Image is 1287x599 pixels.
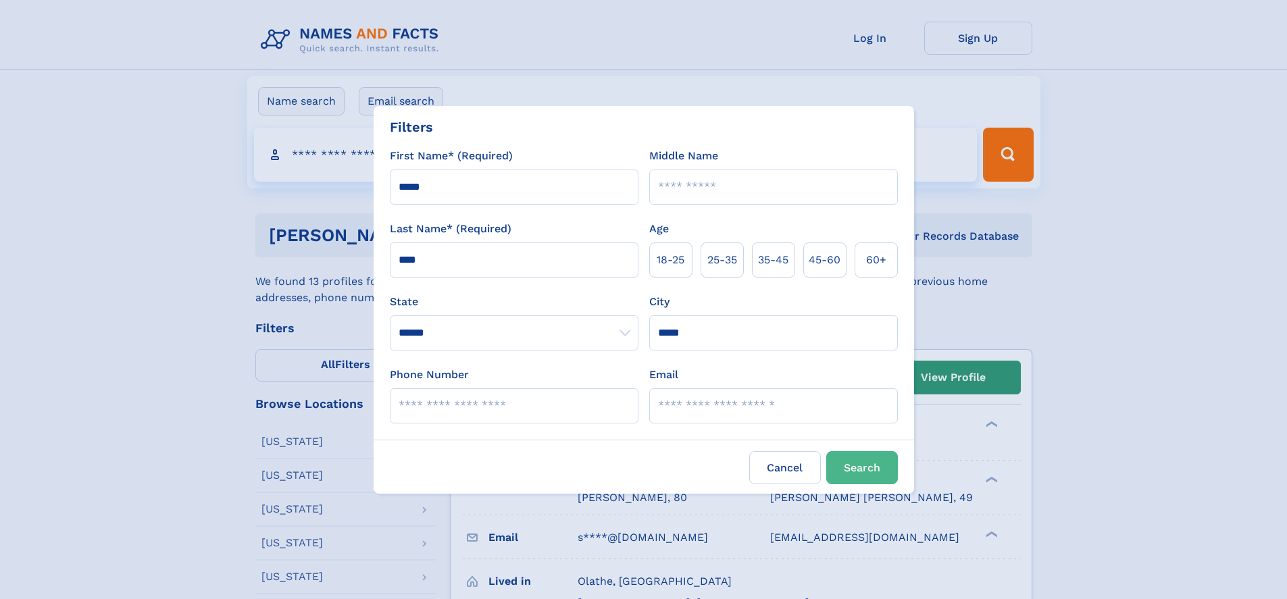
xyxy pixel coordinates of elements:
[390,367,469,383] label: Phone Number
[390,294,638,310] label: State
[649,367,678,383] label: Email
[866,252,886,268] span: 60+
[826,451,898,484] button: Search
[749,451,821,484] label: Cancel
[707,252,737,268] span: 25‑35
[390,117,433,137] div: Filters
[758,252,788,268] span: 35‑45
[649,221,669,237] label: Age
[390,221,511,237] label: Last Name* (Required)
[657,252,684,268] span: 18‑25
[809,252,840,268] span: 45‑60
[649,294,670,310] label: City
[649,148,718,164] label: Middle Name
[390,148,513,164] label: First Name* (Required)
